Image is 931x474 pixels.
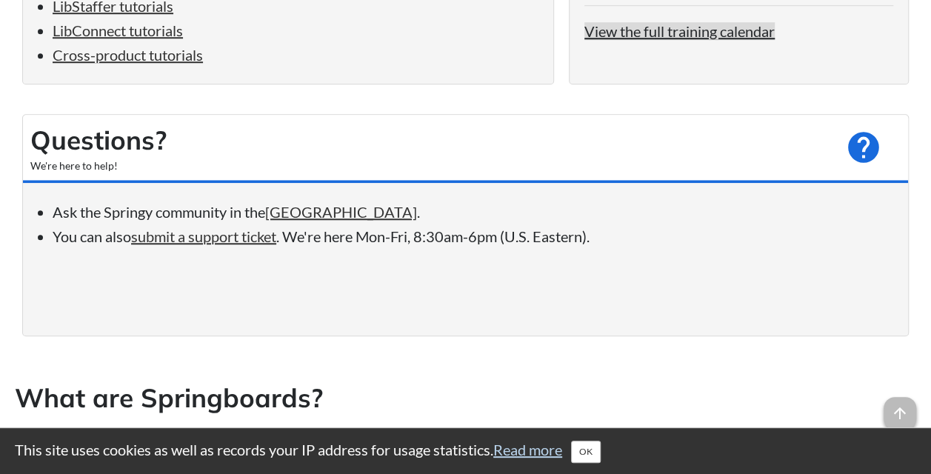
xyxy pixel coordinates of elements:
[884,398,916,416] a: arrow_upward
[30,122,827,158] h2: Questions?
[53,21,183,39] a: LibConnect tutorials
[53,226,893,247] li: You can also . We're here Mon-Fri, 8:30am-6pm (U.S. Eastern).
[884,397,916,430] span: arrow_upward
[265,203,417,221] a: [GEOGRAPHIC_DATA]
[30,158,827,173] div: We're here to help!
[15,380,916,416] h2: What are Springboards?
[53,46,203,64] a: Cross-product tutorials
[584,22,775,40] a: View the full training calendar
[53,201,893,222] li: Ask the Springy community in the .
[131,227,276,245] a: submit a support ticket
[845,129,882,166] span: help
[571,441,601,463] button: Close
[493,441,562,458] a: Read more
